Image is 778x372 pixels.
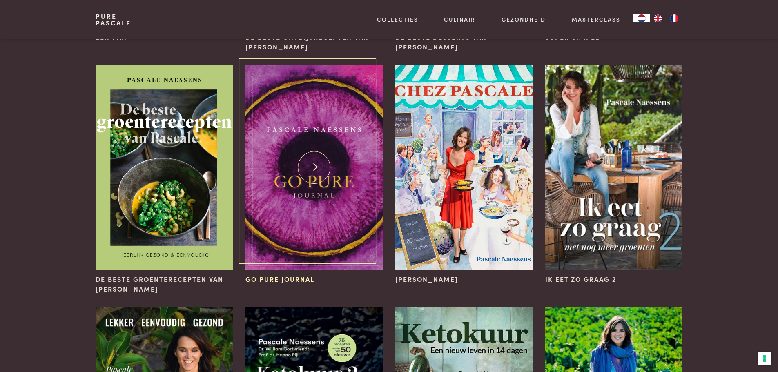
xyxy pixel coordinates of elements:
[245,65,382,284] a: Go Pure Journal Go Pure Journal
[758,352,771,365] button: Uw voorkeuren voor toestemming voor trackingtechnologieën
[502,15,546,24] a: Gezondheid
[245,65,382,270] img: Go Pure Journal
[377,15,418,24] a: Collecties
[633,14,682,22] aside: Language selected: Nederlands
[395,65,532,284] a: Chez Pascale [PERSON_NAME]
[650,14,666,22] a: EN
[245,274,314,284] span: Go Pure Journal
[395,32,532,52] span: De beste desserts van [PERSON_NAME]
[545,65,682,284] a: Ik eet zo graag 2 Ik eet zo graag 2
[96,65,232,294] a: De beste groenterecepten van Pascale De beste groenterecepten van [PERSON_NAME]
[395,274,458,284] span: [PERSON_NAME]
[395,65,532,270] img: Chez Pascale
[650,14,682,22] ul: Language list
[545,274,617,284] span: Ik eet zo graag 2
[633,14,650,22] a: NL
[666,14,682,22] a: FR
[245,32,382,52] span: De beste ontbijtrecepten van [PERSON_NAME]
[96,274,232,294] span: De beste groenterecepten van [PERSON_NAME]
[633,14,650,22] div: Language
[572,15,620,24] a: Masterclass
[96,65,232,270] img: De beste groenterecepten van Pascale
[96,13,131,26] a: PurePascale
[545,65,682,270] img: Ik eet zo graag 2
[444,15,475,24] a: Culinair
